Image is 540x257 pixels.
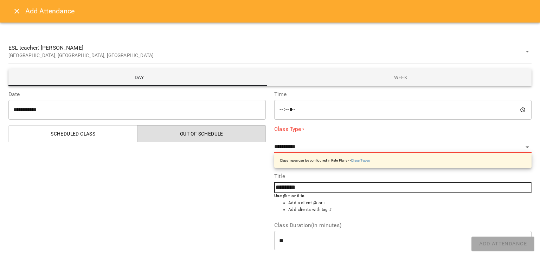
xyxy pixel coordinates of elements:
span: Week [274,73,527,82]
button: Close [8,3,25,20]
p: Class types can be configured in Rate Plans -> [280,158,370,163]
label: Class Type [274,125,532,133]
label: Time [274,92,532,97]
label: Title [274,174,532,179]
li: Add a client @ or + [288,200,532,207]
span: Out of Schedule [142,130,262,138]
div: ESL teacher: [PERSON_NAME][GEOGRAPHIC_DATA], [GEOGRAPHIC_DATA], [GEOGRAPHIC_DATA] [8,39,532,63]
button: Scheduled class [8,125,137,142]
a: Class Types [351,158,370,162]
p: [GEOGRAPHIC_DATA], [GEOGRAPHIC_DATA], [GEOGRAPHIC_DATA] [8,52,523,59]
span: ESL teacher: [PERSON_NAME] [8,44,523,52]
span: Day [13,73,266,82]
li: Add clients with tag # [288,206,532,213]
label: Class Duration(in minutes) [274,222,532,228]
h6: Add Attendance [25,6,75,17]
b: Use @ + or # to [274,193,305,198]
button: Out of Schedule [137,125,266,142]
span: Scheduled class [13,130,133,138]
label: Date [8,92,266,97]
